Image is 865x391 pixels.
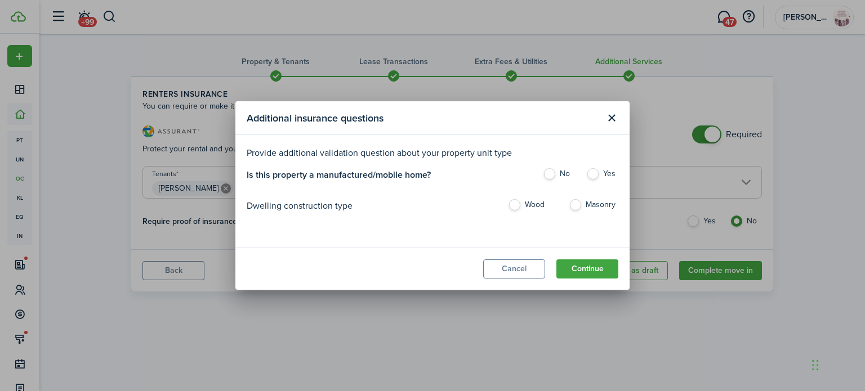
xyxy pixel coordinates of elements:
[586,168,618,185] label: Yes
[508,199,558,216] label: Wood
[247,199,353,213] p: Dwelling construction type
[602,109,621,128] button: Close modal
[247,107,599,129] modal-title: Additional insurance questions
[812,348,819,382] div: Drag
[556,259,618,278] button: Continue
[483,259,545,278] button: Cancel
[247,168,431,191] h4: Is this property a manufactured/mobile home?
[247,146,618,160] p: Provide additional validation question about your property unit type
[543,168,575,185] label: No
[569,199,618,216] label: Masonry
[809,337,865,391] iframe: Chat Widget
